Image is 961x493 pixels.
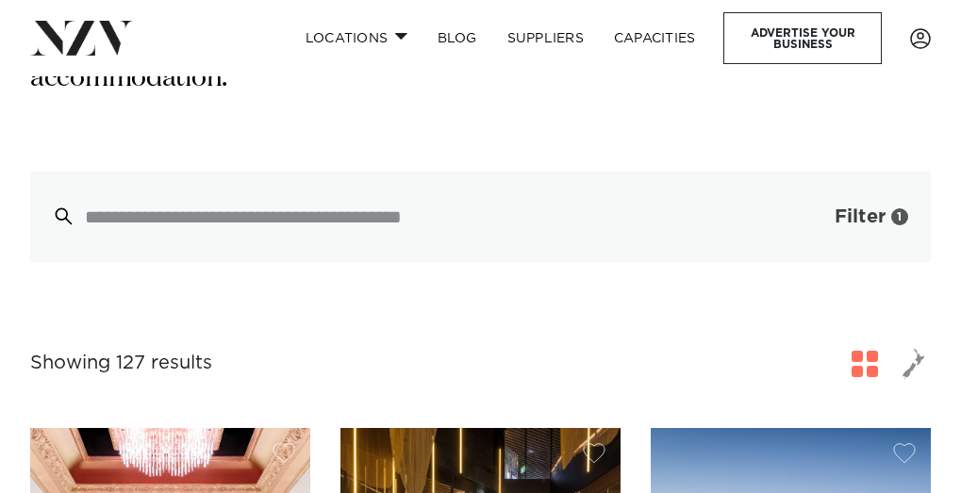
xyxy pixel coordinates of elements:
div: Showing 127 results [30,349,212,378]
a: Advertise your business [723,12,882,64]
a: Capacities [599,18,711,58]
div: 1 [891,208,908,225]
a: BLOG [423,18,492,58]
a: Locations [290,18,423,58]
span: Filter [835,207,886,226]
a: SUPPLIERS [492,18,599,58]
button: Filter1 [774,172,931,262]
img: nzv-logo.png [30,21,133,55]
